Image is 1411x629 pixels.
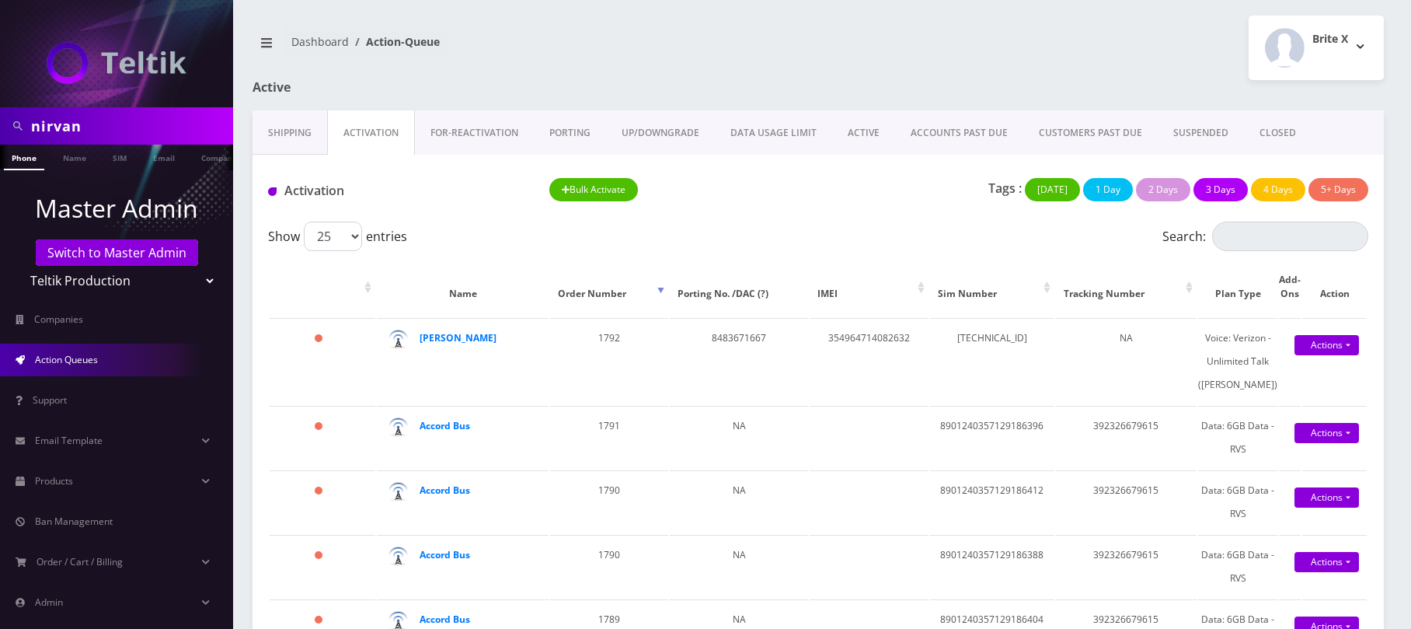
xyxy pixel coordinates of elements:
a: Actions [1294,423,1359,443]
img: Teltik Production [47,42,186,84]
h1: Active [253,80,614,95]
span: Ban Management [35,515,113,528]
td: 1791 [550,406,667,469]
a: Shipping [253,110,327,156]
label: Search: [1162,222,1368,251]
td: NA [670,535,809,598]
td: NA [670,406,809,469]
a: DATA USAGE LIMIT [715,110,832,156]
th: Order Number: activate to sort column ascending [550,257,667,316]
a: CUSTOMERS PAST DUE [1023,110,1158,156]
button: 3 Days [1193,178,1248,201]
h1: Activation [268,183,526,198]
h2: Brite X [1312,33,1348,46]
a: CLOSED [1244,110,1312,156]
a: Accord Bus [420,419,470,432]
th: Name [377,257,549,316]
span: Companies [34,313,83,326]
img: Activation [268,187,277,196]
input: Search: [1212,222,1368,251]
td: 392326679615 [1056,406,1197,469]
a: ACCOUNTS PAST DUE [895,110,1023,156]
a: PORTING [534,110,606,156]
span: Products [35,474,73,487]
li: Action-Queue [349,33,440,50]
td: 392326679615 [1056,535,1197,598]
div: Data: 6GB Data - RVS [1198,543,1277,590]
td: 8901240357129186412 [930,470,1054,533]
th: Add-Ons [1279,257,1301,316]
div: Data: 6GB Data - RVS [1198,414,1277,461]
div: Data: 6GB Data - RVS [1198,479,1277,526]
a: Actions [1294,552,1359,572]
span: Admin [35,596,63,609]
span: Email Template [35,434,103,447]
td: 8901240357129186396 [930,406,1054,469]
td: NA [1056,318,1197,404]
label: Show entries [268,222,407,251]
a: SIM [105,145,134,169]
a: Accord Bus [420,613,470,626]
a: ACTIVE [832,110,895,156]
button: 2 Days [1136,178,1190,201]
a: Activation [327,110,415,156]
button: Bulk Activate [549,178,639,201]
td: 392326679615 [1056,470,1197,533]
th: Plan Type [1198,257,1277,316]
td: 1790 [550,470,667,533]
th: Sim Number: activate to sort column ascending [930,257,1054,316]
a: FOR-REActivation [415,110,534,156]
a: Company [193,145,246,169]
div: Voice: Verizon - Unlimited Talk ([PERSON_NAME]) [1198,327,1277,397]
a: UP/DOWNGRADE [606,110,715,156]
td: 354964714082632 [810,318,928,404]
input: Search in Company [31,111,229,141]
span: Action Queues [35,353,98,366]
td: 1792 [550,318,667,404]
td: NA [670,470,809,533]
th: Porting No. /DAC (?) [670,257,809,316]
button: [DATE] [1025,178,1080,201]
th: Tracking Number: activate to sort column ascending [1056,257,1197,316]
th: : activate to sort column ascending [270,257,375,316]
td: 8901240357129186388 [930,535,1054,598]
th: IMEI: activate to sort column ascending [810,257,928,316]
select: Showentries [304,222,362,251]
nav: breadcrumb [253,26,807,70]
p: Tags : [988,179,1022,197]
span: Support [33,393,67,407]
button: 4 Days [1251,178,1305,201]
a: Dashboard [291,34,349,49]
button: 1 Day [1083,178,1133,201]
button: 5+ Days [1308,178,1368,201]
a: Actions [1294,487,1359,508]
a: [PERSON_NAME] [420,331,496,344]
a: Phone [4,145,44,170]
a: Email [145,145,183,169]
td: 1790 [550,535,667,598]
td: [TECHNICAL_ID] [930,318,1054,404]
a: Switch to Master Admin [36,239,198,266]
a: Accord Bus [420,548,470,561]
button: Brite X [1249,16,1384,80]
a: Name [55,145,94,169]
a: SUSPENDED [1158,110,1244,156]
th: Action [1302,257,1367,316]
td: 8483671667 [670,318,809,404]
span: Order / Cart / Billing [37,555,123,568]
a: Accord Bus [420,484,470,497]
a: Actions [1294,335,1359,355]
